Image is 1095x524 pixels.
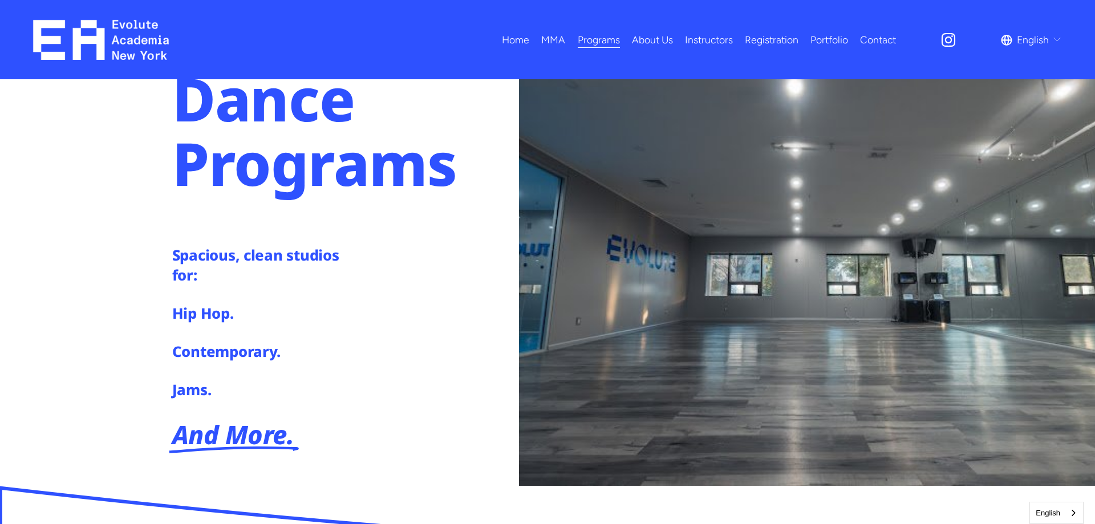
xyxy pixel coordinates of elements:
a: Instructors [685,30,733,50]
div: language picker [1001,30,1062,50]
em: And More. [172,417,294,452]
span: Programs [578,31,620,49]
aside: Language selected: English [1029,502,1084,524]
img: EA [33,20,169,60]
a: folder dropdown [578,30,620,50]
a: Portfolio [810,30,848,50]
h1: Dance Programs [172,66,513,196]
a: Home [502,30,529,50]
a: Instagram [940,31,957,48]
a: Registration [745,30,798,50]
a: Contact [860,30,896,50]
a: About Us [632,30,673,50]
a: English [1030,502,1083,523]
h4: Hip Hop. [172,303,355,323]
h4: Contemporary. [172,342,355,361]
span: English [1017,31,1049,49]
h4: Jams. [172,380,355,400]
h4: Spacious, clean studios for: [172,245,355,285]
a: folder dropdown [541,30,565,50]
span: MMA [541,31,565,49]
